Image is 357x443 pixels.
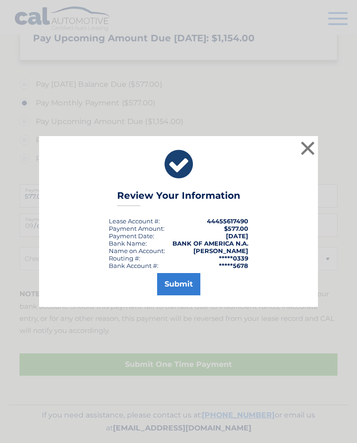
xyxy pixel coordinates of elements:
[109,232,154,240] div: :
[172,240,248,247] strong: BANK OF AMERICA N.A.
[157,273,200,295] button: Submit
[109,240,147,247] div: Bank Name:
[109,232,153,240] span: Payment Date
[207,217,248,225] strong: 44455617490
[226,232,248,240] span: [DATE]
[109,225,165,232] div: Payment Amount:
[109,262,159,269] div: Bank Account #:
[193,247,248,254] strong: [PERSON_NAME]
[298,139,317,157] button: ×
[224,225,248,232] span: $577.00
[109,217,160,225] div: Lease Account #:
[109,247,165,254] div: Name on Account:
[117,190,240,206] h3: Review Your Information
[109,254,140,262] div: Routing #:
